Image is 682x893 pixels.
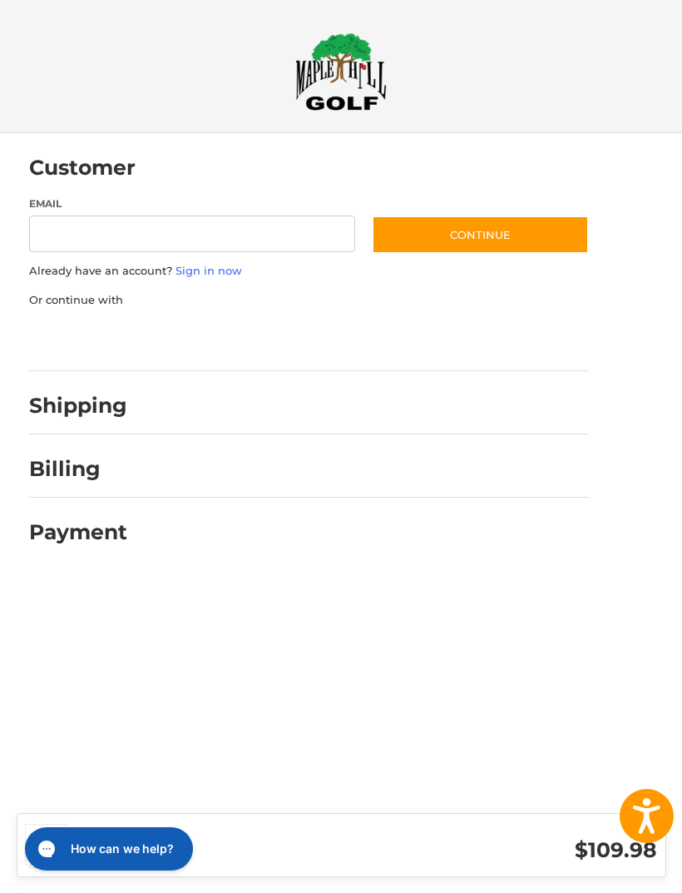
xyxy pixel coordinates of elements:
h2: Payment [29,519,127,545]
iframe: PayPal-venmo [305,325,430,355]
h3: 3 Items [83,833,370,852]
button: Continue [372,216,589,254]
a: Sign in now [175,264,242,277]
img: Maple Hill Golf [295,32,387,111]
h2: Customer [29,155,136,181]
iframe: PayPal-paylater [165,325,289,355]
iframe: PayPal-paypal [23,325,148,355]
h2: Billing [29,456,126,482]
label: Email [29,196,356,211]
p: Or continue with [29,292,589,309]
iframe: Gorgias live chat messenger [17,821,198,876]
h3: $109.98 [370,837,657,863]
p: Already have an account? [29,263,589,280]
h2: Shipping [29,393,127,419]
